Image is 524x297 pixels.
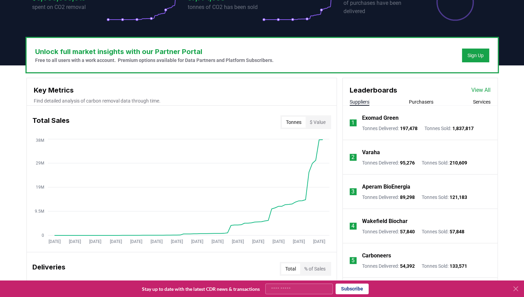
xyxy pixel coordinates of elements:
[362,125,418,132] p: Tonnes Delivered :
[362,194,415,201] p: Tonnes Delivered :
[362,148,380,157] a: Varaha
[351,153,355,161] p: 2
[282,117,306,128] button: Tonnes
[450,160,467,166] span: 210,609
[471,86,491,94] a: View All
[300,263,330,274] button: % of Sales
[424,125,474,132] p: Tonnes Sold :
[468,52,484,59] a: Sign Up
[191,239,203,244] tspan: [DATE]
[110,239,122,244] tspan: [DATE]
[351,119,355,127] p: 1
[362,263,415,269] p: Tonnes Delivered :
[409,98,433,105] button: Purchasers
[89,239,101,244] tspan: [DATE]
[450,263,467,269] span: 133,571
[351,222,355,230] p: 4
[292,239,305,244] tspan: [DATE]
[400,160,415,166] span: 95,276
[362,252,391,260] a: Carboneers
[41,233,44,238] tspan: 0
[473,98,491,105] button: Services
[422,228,464,235] p: Tonnes Sold :
[450,194,467,200] span: 121,183
[350,85,397,95] h3: Leaderboards
[306,117,330,128] button: $ Value
[452,126,474,131] span: 1,837,817
[171,239,183,244] tspan: [DATE]
[362,228,415,235] p: Tonnes Delivered :
[32,3,106,11] p: spent on CO2 removal
[351,188,355,196] p: 3
[35,46,274,57] h3: Unlock full market insights with our Partner Portal
[32,115,70,129] h3: Total Sales
[422,194,467,201] p: Tonnes Sold :
[462,49,489,62] button: Sign Up
[32,262,65,276] h3: Deliveries
[400,126,418,131] span: 197,478
[35,185,44,190] tspan: 19M
[130,239,142,244] tspan: [DATE]
[313,239,325,244] tspan: [DATE]
[362,114,399,122] a: Exomad Green
[350,98,369,105] button: Suppliers
[351,256,355,265] p: 5
[422,263,467,269] p: Tonnes Sold :
[362,183,410,191] a: Aperam BioEnergia
[400,194,415,200] span: 89,298
[35,138,44,143] tspan: 38M
[281,263,300,274] button: Total
[188,3,262,11] p: tonnes of CO2 has been sold
[272,239,284,244] tspan: [DATE]
[69,239,81,244] tspan: [DATE]
[34,97,330,104] p: Find detailed analysis of carbon removal data through time.
[35,57,274,64] p: Free to all users with a work account. Premium options available for Data Partners and Platform S...
[34,85,330,95] h3: Key Metrics
[450,229,464,234] span: 57,848
[400,263,415,269] span: 54,392
[35,161,44,166] tspan: 29M
[362,217,408,225] a: Wakefield Biochar
[252,239,264,244] tspan: [DATE]
[34,209,44,214] tspan: 9.5M
[422,159,467,166] p: Tonnes Sold :
[362,159,415,166] p: Tonnes Delivered :
[49,239,61,244] tspan: [DATE]
[211,239,223,244] tspan: [DATE]
[400,229,415,234] span: 57,840
[232,239,244,244] tspan: [DATE]
[150,239,162,244] tspan: [DATE]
